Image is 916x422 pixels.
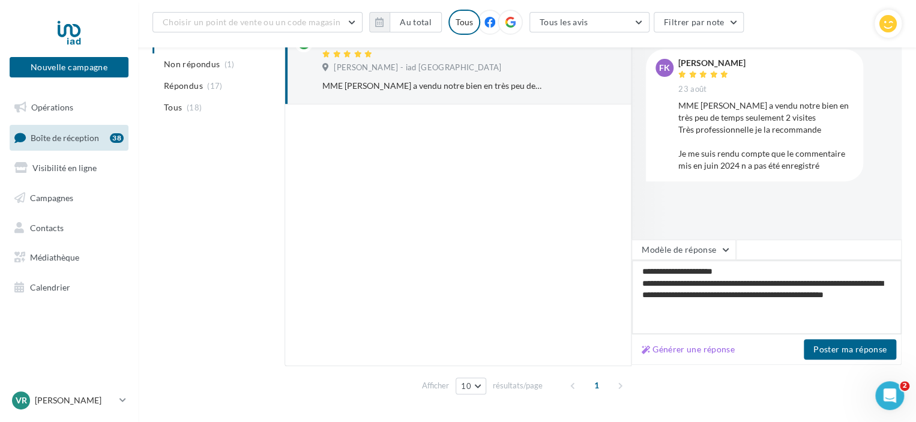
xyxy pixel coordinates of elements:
button: 10 [456,378,486,394]
a: Visibilité en ligne [7,155,131,181]
span: [PERSON_NAME] - iad [GEOGRAPHIC_DATA] [334,62,501,73]
a: Calendrier [7,275,131,300]
div: MME [PERSON_NAME] a vendu notre bien en très peu de temps seulement 2 visites Très professionnell... [678,100,854,172]
a: Campagnes [7,185,131,211]
button: Tous les avis [529,12,649,32]
span: 2 [900,381,909,391]
span: Opérations [31,102,73,112]
span: Campagnes [30,193,73,203]
div: Tous [448,10,480,35]
span: 1 [587,376,606,395]
span: Répondus [164,80,203,92]
div: MME [PERSON_NAME] a vendu notre bien en très peu de temps seulement 2 visites Très professionnell... [322,80,543,92]
span: Vr [16,394,27,406]
button: Choisir un point de vente ou un code magasin [152,12,363,32]
span: 10 [461,381,471,391]
span: FK [659,62,670,74]
p: [PERSON_NAME] [35,394,115,406]
a: Médiathèque [7,245,131,270]
button: Nouvelle campagne [10,57,128,77]
span: Tous les avis [540,17,588,27]
button: Au total [369,12,442,32]
a: Opérations [7,95,131,120]
a: Vr [PERSON_NAME] [10,389,128,412]
span: Calendrier [30,282,70,292]
button: Générer une réponse [637,342,740,357]
a: Boîte de réception38 [7,125,131,151]
span: résultats/page [493,380,543,391]
div: [PERSON_NAME] [678,59,746,67]
span: Médiathèque [30,252,79,262]
span: Tous [164,101,182,113]
span: Choisir un point de vente ou un code magasin [163,17,340,27]
a: Contacts [7,216,131,241]
button: Filtrer par note [654,12,744,32]
span: 23 août [678,84,707,95]
span: (18) [187,103,202,112]
button: Au total [390,12,442,32]
span: Boîte de réception [31,132,99,142]
span: Contacts [30,222,64,232]
span: Non répondus [164,58,220,70]
span: (1) [224,59,235,69]
button: Poster ma réponse [804,339,896,360]
iframe: Intercom live chat [875,381,904,410]
span: Visibilité en ligne [32,163,97,173]
button: Modèle de réponse [631,240,736,260]
span: (17) [207,81,222,91]
div: 38 [110,133,124,143]
span: Afficher [422,380,449,391]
